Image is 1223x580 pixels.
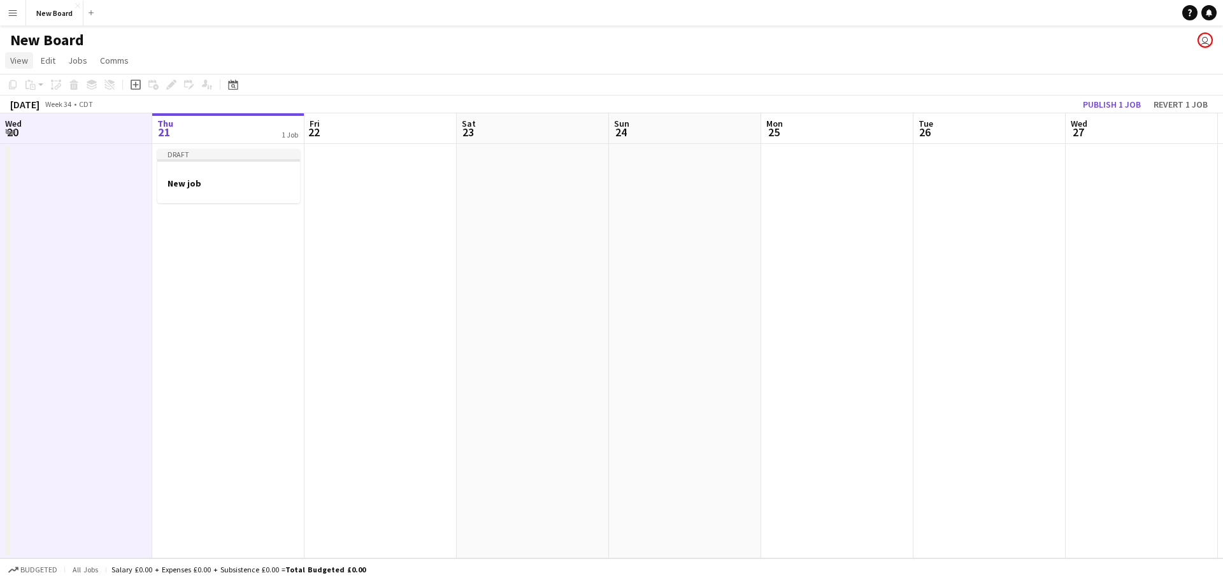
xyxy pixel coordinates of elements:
span: View [10,55,28,66]
span: Wed [5,118,22,129]
span: 26 [917,125,933,139]
span: Edit [41,55,55,66]
a: Jobs [63,52,92,69]
button: Budgeted [6,563,59,577]
a: Comms [95,52,134,69]
span: Wed [1071,118,1087,129]
div: CDT [79,99,93,109]
span: Comms [100,55,129,66]
span: Sat [462,118,476,129]
span: All jobs [70,565,101,574]
span: 22 [308,125,320,139]
h1: New Board [10,31,84,50]
div: 1 Job [282,130,298,139]
div: [DATE] [10,98,39,111]
button: Publish 1 job [1078,96,1146,113]
span: Mon [766,118,783,129]
span: 20 [3,125,22,139]
span: Thu [157,118,173,129]
a: View [5,52,33,69]
div: Salary £0.00 + Expenses £0.00 + Subsistence £0.00 = [111,565,366,574]
span: Total Budgeted £0.00 [285,565,366,574]
a: Edit [36,52,61,69]
span: Budgeted [20,565,57,574]
button: Revert 1 job [1148,96,1213,113]
app-user-avatar: Punita Miller [1198,32,1213,48]
span: 23 [460,125,476,139]
span: 27 [1069,125,1087,139]
app-job-card: DraftNew job [157,149,300,203]
span: Fri [310,118,320,129]
span: 24 [612,125,629,139]
span: 25 [764,125,783,139]
h3: New job [157,178,300,189]
button: New Board [26,1,83,25]
div: Draft [157,149,300,159]
span: Tue [919,118,933,129]
span: Week 34 [42,99,74,109]
span: Jobs [68,55,87,66]
span: Sun [614,118,629,129]
span: 21 [155,125,173,139]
